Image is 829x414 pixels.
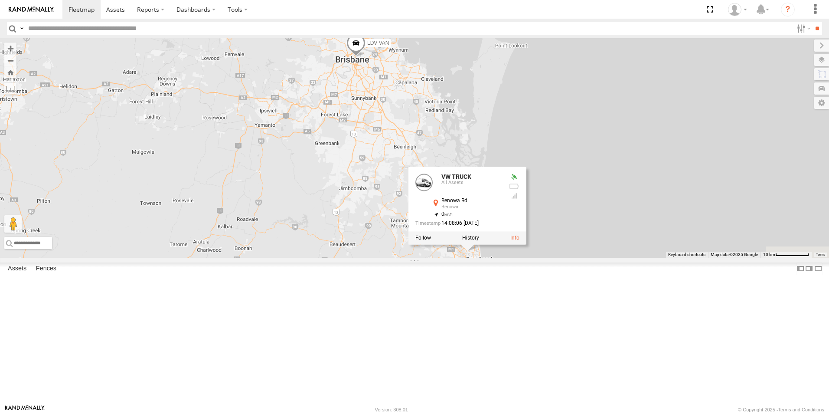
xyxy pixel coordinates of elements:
button: Zoom in [4,43,16,54]
label: View Asset History [462,235,479,241]
span: 0 [441,211,453,217]
div: Date/time of location update [415,221,502,227]
span: Map data ©2025 Google [711,252,758,257]
a: VW TRUCK [441,174,471,181]
button: Drag Pegman onto the map to open Street View [4,215,22,233]
label: Assets [3,263,31,275]
span: LDV VAN [367,40,389,46]
button: Keyboard shortcuts [668,252,705,258]
button: Zoom Home [4,66,16,78]
i: ? [781,3,795,16]
div: All Assets [441,181,502,186]
a: View Asset Details [415,174,433,191]
div: Valid GPS Fix [509,174,519,181]
label: Hide Summary Table [814,263,822,275]
label: Search Query [18,22,25,35]
span: 10 km [763,252,775,257]
label: Map Settings [814,97,829,109]
div: © Copyright 2025 - [738,407,824,412]
button: Zoom out [4,54,16,66]
label: Dock Summary Table to the Right [805,263,813,275]
div: Benowa [441,205,502,210]
label: Fences [32,263,61,275]
label: Dock Summary Table to the Left [796,263,805,275]
button: Map Scale: 10 km per 74 pixels [760,252,812,258]
a: Visit our Website [5,405,45,414]
div: Version: 308.01 [375,407,408,412]
img: rand-logo.svg [9,7,54,13]
div: Tim Worthington [725,3,750,16]
label: Realtime tracking of Asset [415,235,431,241]
div: GSM Signal = 4 [509,193,519,200]
label: Search Filter Options [793,22,812,35]
a: Terms and Conditions [778,407,824,412]
div: Benowa Rd [441,198,502,204]
a: Terms (opens in new tab) [816,253,825,256]
div: No battery health information received from this device. [509,183,519,190]
a: View Asset Details [510,235,519,241]
label: Measure [4,82,16,95]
